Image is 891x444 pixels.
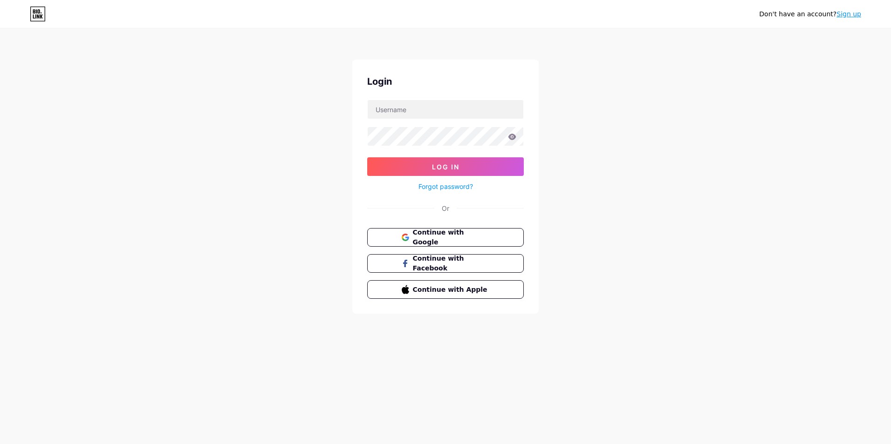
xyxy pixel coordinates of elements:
[418,182,473,191] a: Forgot password?
[413,254,490,273] span: Continue with Facebook
[836,10,861,18] a: Sign up
[759,9,861,19] div: Don't have an account?
[368,100,523,119] input: Username
[413,228,490,247] span: Continue with Google
[367,254,524,273] button: Continue with Facebook
[367,280,524,299] button: Continue with Apple
[413,285,490,295] span: Continue with Apple
[432,163,459,171] span: Log In
[442,203,449,213] div: Or
[367,228,524,247] button: Continue with Google
[367,157,524,176] button: Log In
[367,74,524,88] div: Login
